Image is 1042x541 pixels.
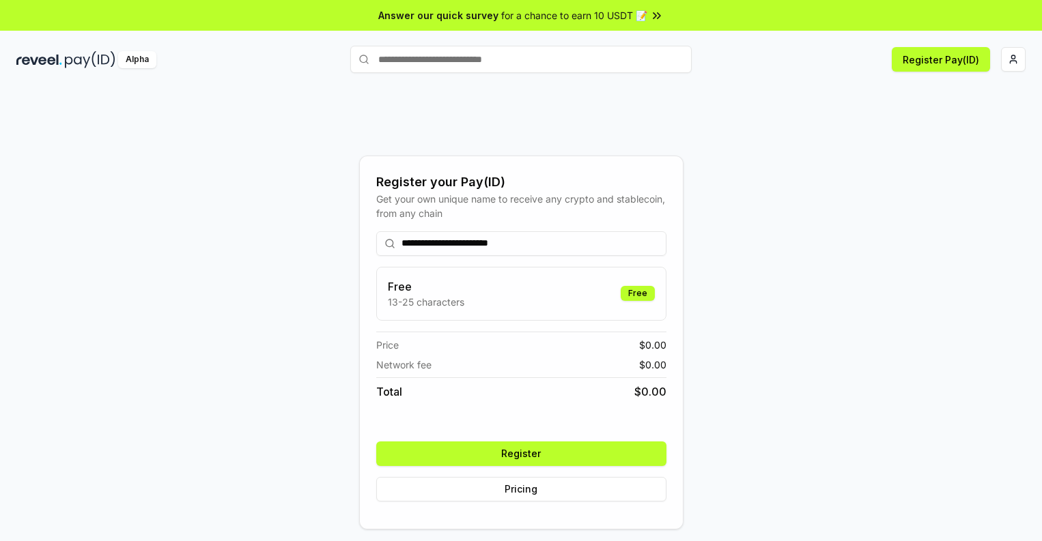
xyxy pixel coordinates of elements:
[639,357,666,372] span: $ 0.00
[501,8,647,23] span: for a chance to earn 10 USDT 📝
[16,51,62,68] img: reveel_dark
[621,286,655,301] div: Free
[376,441,666,466] button: Register
[378,8,498,23] span: Answer our quick survey
[388,278,464,295] h3: Free
[376,383,402,400] span: Total
[65,51,115,68] img: pay_id
[634,383,666,400] span: $ 0.00
[388,295,464,309] p: 13-25 characters
[639,338,666,352] span: $ 0.00
[118,51,156,68] div: Alpha
[376,192,666,220] div: Get your own unique name to receive any crypto and stablecoin, from any chain
[892,47,990,72] button: Register Pay(ID)
[376,357,432,372] span: Network fee
[376,173,666,192] div: Register your Pay(ID)
[376,338,399,352] span: Price
[376,477,666,501] button: Pricing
